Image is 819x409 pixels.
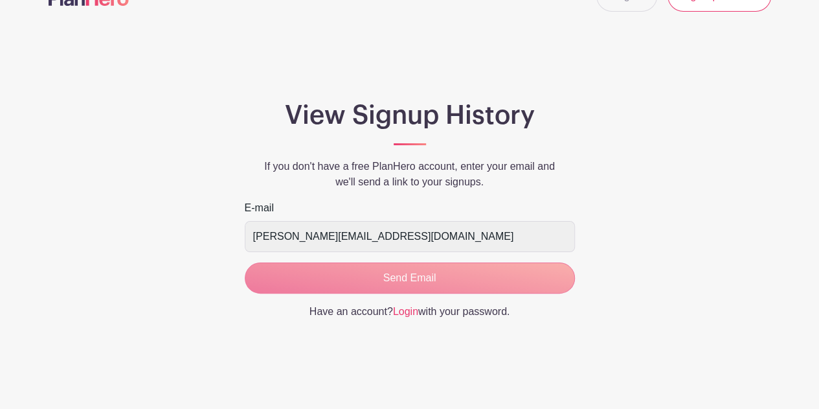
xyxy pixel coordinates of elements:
label: E-mail [245,200,274,216]
p: Have an account? with your password. [245,304,575,320]
h1: View Signup History [245,100,575,131]
input: e.g. julie@eventco.com [245,221,575,252]
a: Login [393,306,418,317]
p: If you don't have a free PlanHero account, enter your email and we'll send a link to your signups. [245,159,575,190]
